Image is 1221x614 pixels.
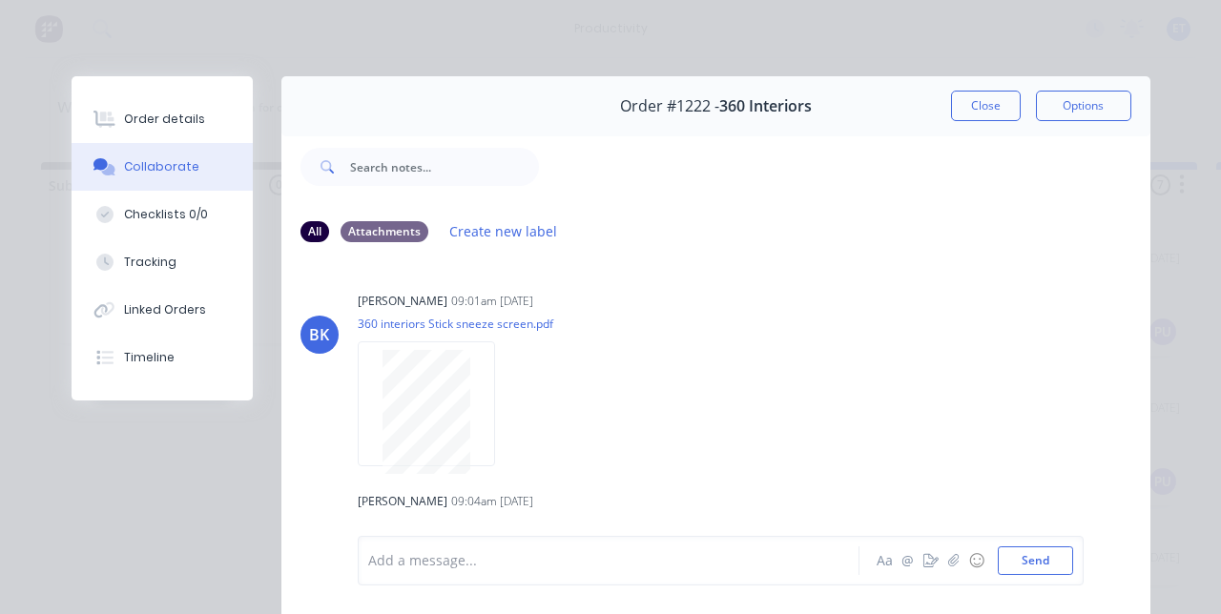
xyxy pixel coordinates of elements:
div: Attachments [341,221,428,242]
button: Checklists 0/0 [72,191,253,238]
div: BK [309,323,329,346]
div: Checklists 0/0 [124,206,208,223]
button: Send [998,546,1073,575]
button: Timeline [72,334,253,381]
button: @ [897,549,920,572]
button: Close [951,91,1021,121]
button: Create new label [440,218,568,244]
span: 360 Interiors [719,97,812,115]
button: Order details [72,95,253,143]
div: Order details [124,111,205,128]
div: 09:01am [DATE] [451,293,533,310]
div: Tracking [124,254,176,271]
input: Search notes... [350,148,539,186]
button: Aa [874,549,897,572]
div: Timeline [124,349,175,366]
div: All [300,221,329,242]
div: [PERSON_NAME] [358,293,447,310]
button: Tracking [72,238,253,286]
button: Collaborate [72,143,253,191]
button: ☺ [965,549,988,572]
p: 360 interiors Stick sneeze screen.pdf [358,316,553,332]
div: Collaborate [124,158,199,175]
div: Linked Orders [124,301,206,318]
button: Options [1036,91,1131,121]
div: 09:04am [DATE] [451,493,533,510]
div: [PERSON_NAME] [358,493,447,510]
button: Linked Orders [72,286,253,334]
span: Order #1222 - [620,97,719,115]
